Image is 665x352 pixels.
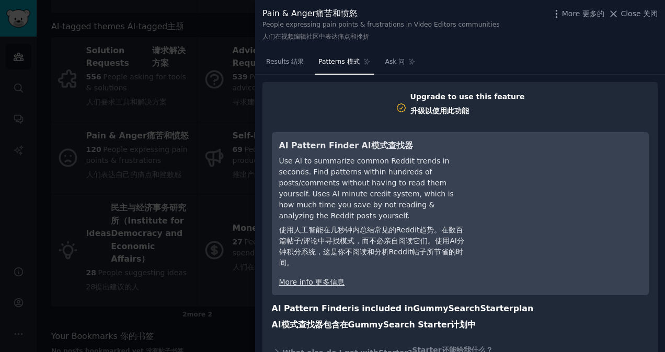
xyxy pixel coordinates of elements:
[582,9,604,18] font: 更多的
[410,105,525,116] font: 升级以使用此功能
[318,57,359,67] span: Patterns
[347,58,360,65] font: 模式
[413,303,513,313] span: GummySearch Starter
[362,140,413,150] font: AI模式查找器
[272,302,649,331] h3: AI Pattern Finder is included in plan
[279,139,470,152] h3: AI Pattern Finder
[485,139,641,218] iframe: YouTube video player
[262,54,307,75] a: Results 结果
[398,58,405,65] font: 问
[316,8,358,18] font: 痛苦和愤怒
[266,57,304,67] span: Results
[262,20,500,42] div: People expressing pain points & frustrations in Video Editors communities
[562,8,604,19] span: More
[643,9,658,18] font: 关闭
[410,91,525,125] div: Upgrade to use this feature
[608,8,658,19] button: Close 关闭
[315,278,345,286] font: 更多信息
[385,57,405,67] span: Ask
[291,58,304,65] font: 结果
[272,319,649,332] font: AI模式查找器包含在GummySearch Starter计划中
[382,54,420,75] a: Ask 问
[262,32,500,42] font: 人们在视频编辑社区中表达痛点和挫折
[315,54,374,75] a: Patterns 模式
[262,7,500,20] div: Pain & Anger
[621,8,658,19] span: Close
[551,8,604,19] button: More 更多的
[279,225,470,268] font: 使用人工智能在几秒钟内总结常见的Reddit趋势。在数百篇帖子/评论中寻找模式，而不必亲自阅读它们。使用AI分钟积分系统，这是你不阅读和分析Reddit帖子所节省的时间。
[279,156,470,268] div: Use AI to summarize common Reddit trends in seconds. Find patterns within hundreds of posts/comme...
[279,278,345,286] a: More info 更多信息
